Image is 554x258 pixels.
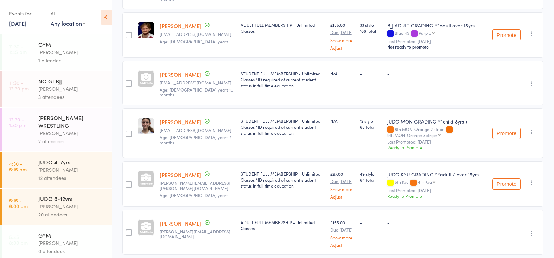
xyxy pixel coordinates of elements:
div: Blue 4S [387,31,487,37]
div: 20 attendees [38,210,106,219]
div: £155.00 [330,219,354,247]
span: Age: [DEMOGRAPHIC_DATA] years [160,192,228,198]
time: 11:30 - 1:45 pm [9,43,27,55]
div: Ready to Promote [387,144,487,150]
time: 4:30 - 5:15 pm [9,161,27,172]
a: [DATE] [9,19,26,27]
div: [PERSON_NAME] [38,239,106,247]
div: [PERSON_NAME] [38,85,106,93]
button: Promote [492,29,521,40]
a: Show more [330,38,354,43]
span: Age: [DEMOGRAPHIC_DATA] years 2 months [160,134,231,145]
span: 33 style [360,22,382,28]
span: 108 total [360,28,382,34]
div: JUDO MON GRADING **child 8yrs + [387,118,487,125]
div: 5th Kyu [387,180,487,185]
span: 65 total [360,124,382,130]
div: At [51,8,85,19]
div: [PERSON_NAME] [38,202,106,210]
div: Events for [9,8,44,19]
div: N/A [330,118,354,124]
a: [PERSON_NAME] [160,118,201,126]
div: 9th MON-Orange 3 stripe [387,133,437,137]
span: 64 total [360,177,382,183]
span: Age: [DEMOGRAPHIC_DATA] years 10 months [160,87,233,97]
small: s.kourkouvelas@gmail.com [160,128,235,133]
div: 4th Kyu [418,180,432,184]
div: [PERSON_NAME] [38,48,106,56]
a: Adjust [330,243,354,247]
div: STUDENT FULL MEMBERSHIP - Unlimited Classes *ID required of current student status in full time e... [241,70,325,88]
time: 5:15 - 6:00 pm [9,197,28,209]
div: 12 attendees [38,174,106,182]
small: benjamincostain18@gmail.com [160,32,235,37]
div: [PERSON_NAME] WRESTLING [38,114,106,129]
small: Due [DATE] [330,30,354,35]
small: Last Promoted: [DATE] [387,39,487,44]
div: Any location [51,19,85,27]
button: Promote [492,178,521,190]
div: - [387,219,487,225]
img: image1713174850.png [138,118,154,134]
div: N/A [330,70,354,76]
div: GYM [38,40,106,48]
a: [PERSON_NAME] [160,220,201,227]
a: 11:30 -12:30 pmNO GI BJJ[PERSON_NAME]3 attendees [2,71,112,107]
img: image1652873757.png [138,22,154,38]
a: 11:30 -1:45 pmGYM[PERSON_NAME]1 attendee [2,34,112,70]
small: Last Promoted: [DATE] [387,139,487,144]
div: - [387,70,487,76]
small: Due [DATE] [330,179,354,184]
small: lakin.stuntz@btinternet.com [160,181,235,191]
div: ADULT FULL MEMBERSHIP - Unlimited Classes [241,219,325,231]
a: Adjust [330,45,354,50]
div: STUDENT FULL MEMBERSHIP - Unlimited Classes *ID required of current student status in full time e... [241,118,325,136]
a: Adjust [330,194,354,199]
div: GYM [38,231,106,239]
div: Purple [419,31,431,35]
small: Last Promoted: [DATE] [387,188,487,193]
div: Ready to Promote [387,193,487,199]
div: JUDO 4-7yrs [38,158,106,166]
div: NO GI BJJ [38,77,106,85]
span: 49 style [360,171,382,177]
div: ADULT FULL MEMBERSHIP - Unlimited Classes [241,22,325,34]
a: Show more [330,187,354,191]
time: 11:30 - 12:30 pm [9,80,29,91]
div: 3 attendees [38,93,106,101]
span: 12 style [360,118,382,124]
time: 12:30 - 1:30 pm [9,117,26,128]
div: 2 attendees [38,137,106,145]
a: 12:30 -1:30 pm[PERSON_NAME] WRESTLING[PERSON_NAME]2 attendees [2,108,112,151]
div: BJJ ADULT GRADING **adult over 15yrs [387,22,487,29]
div: - [360,219,382,225]
a: Show more [330,235,354,240]
div: - [360,70,382,76]
a: [PERSON_NAME] [160,171,201,178]
div: £155.00 [330,22,354,50]
div: £97.00 [330,171,354,199]
a: [PERSON_NAME] [160,22,201,30]
div: JUDO 8-12yrs [38,195,106,202]
time: 5:45 - 8:00 pm [9,234,28,245]
small: Due [DATE] [330,227,354,232]
a: 5:15 -6:00 pmJUDO 8-12yrs[PERSON_NAME]20 attendees [2,189,112,225]
span: Age: [DEMOGRAPHIC_DATA] years [160,38,228,44]
div: 8th MON-Orange 2 stripe [387,127,487,137]
div: JUDO KYU GRADING **adult / over 15yrs [387,171,487,178]
div: 0 attendees [38,247,106,255]
a: [PERSON_NAME] [160,71,201,78]
div: [PERSON_NAME] [38,129,106,137]
a: 4:30 -5:15 pmJUDO 4-7yrs[PERSON_NAME]12 attendees [2,152,112,188]
div: [PERSON_NAME] [38,166,106,174]
div: STUDENT FULL MEMBERSHIP - Unlimited Classes *ID required of current student status in full time e... [241,171,325,189]
small: dakhaevemin@gmail.com [160,80,235,85]
button: Promote [492,128,521,139]
div: 1 attendee [38,56,106,64]
small: demetrio.lm@gmail.com [160,229,235,239]
div: Not ready to promote [387,44,487,50]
